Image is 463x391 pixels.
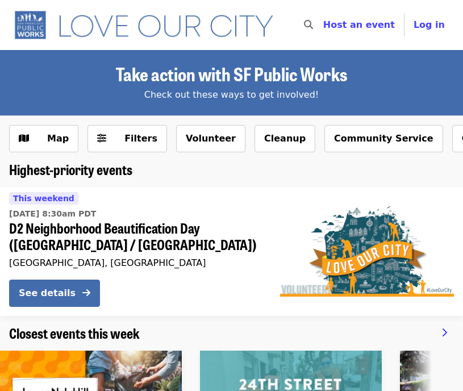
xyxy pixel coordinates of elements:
span: Log in [414,19,445,30]
span: This weekend [13,194,74,203]
i: arrow-right icon [82,288,90,298]
span: D2 Neighborhood Beautification Day ([GEOGRAPHIC_DATA] / [GEOGRAPHIC_DATA]) [9,220,262,253]
i: chevron-right icon [441,327,447,338]
span: Take action with SF Public Works [116,60,347,87]
div: [GEOGRAPHIC_DATA], [GEOGRAPHIC_DATA] [9,257,262,268]
img: SF Public Works - Home [9,10,287,40]
span: Highest-priority events [9,159,132,179]
span: Filters [124,133,157,144]
button: Community Service [324,125,443,152]
span: Closest events this week [9,323,140,343]
i: search icon [304,19,313,30]
input: Search [320,11,329,39]
a: Host an event [323,19,395,30]
i: map icon [19,133,29,144]
time: [DATE] 8:30am PDT [9,208,96,220]
button: Filters (0 selected) [87,125,167,152]
i: sliders-h icon [97,133,106,144]
div: See details [19,286,76,300]
button: Volunteer [176,125,245,152]
button: See details [9,280,100,307]
span: Map [47,133,69,144]
img: D2 Neighborhood Beautification Day (Russian Hill / Fillmore) organized by SF Public Works [280,206,454,297]
a: Closest events this week [9,325,140,342]
div: Check out these ways to get involved! [9,88,454,102]
button: Log in [404,14,454,36]
button: Show map view [9,125,78,152]
button: Cleanup [255,125,315,152]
